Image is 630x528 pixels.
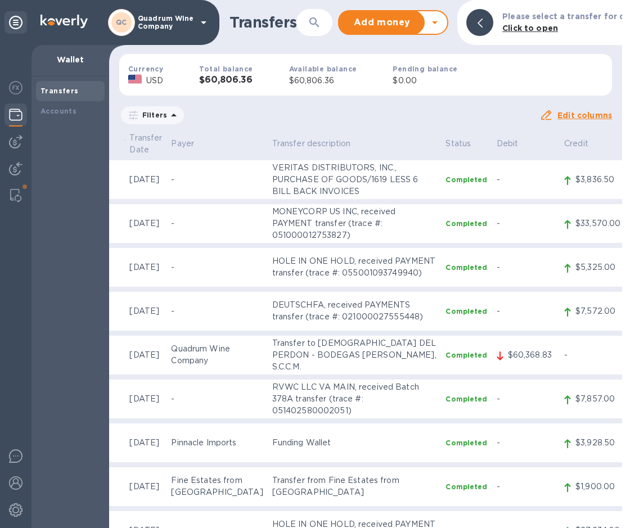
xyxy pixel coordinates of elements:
p: - [171,305,263,317]
p: - [497,393,555,405]
img: Foreign exchange [9,81,22,94]
b: Transfers [40,87,79,95]
p: Funding Wallet [272,437,437,449]
b: Available balance [289,65,357,73]
p: $3,928.50 [575,437,622,449]
p: - [497,437,555,449]
p: - [497,481,555,493]
p: Transfer description [272,138,437,150]
p: Debit [497,138,555,150]
p: [DATE] [129,393,162,405]
p: $1,900.00 [575,481,622,493]
p: Pinnacle Imports [171,437,263,449]
p: Status [445,138,487,150]
p: [DATE] [129,437,162,449]
p: RVWC LLC VA MAIN, received Batch 378A transfer (trace #: 051402580002051) [272,381,437,417]
p: - [171,174,263,186]
b: Click to open [502,24,558,33]
p: $60,806.36 [289,75,357,87]
p: Quadrum Wine Company [171,343,263,367]
p: - [171,261,263,273]
p: [DATE] [129,261,162,273]
p: - [497,261,555,273]
p: Completed [445,482,487,491]
p: Completed [445,394,487,404]
h1: Transfers [229,13,296,31]
button: Add money [339,11,425,34]
p: [DATE] [129,174,162,186]
b: Accounts [40,107,76,115]
p: - [497,305,555,317]
p: Completed [445,219,487,228]
p: Transfer from Fine Estates from [GEOGRAPHIC_DATA] [272,475,437,498]
p: Wallet [40,54,100,65]
p: $7,857.00 [575,393,622,405]
p: - [171,218,263,229]
p: Completed [445,438,487,448]
p: [DATE] [129,481,162,493]
p: DEUTSCHFA, received PAYMENTS transfer (trace #: 021000027555448) [272,299,437,323]
p: Transfer ID [124,138,222,150]
p: $0.00 [393,75,457,87]
p: $5,325.00 [575,261,622,273]
p: - [497,218,555,229]
p: Quadrum Wine Company [138,15,194,30]
p: $7,572.00 [575,305,622,317]
b: Pending balance [393,65,457,73]
b: Currency [128,65,163,73]
p: Transfer Date [129,132,162,156]
p: [DATE] [129,305,162,317]
img: Wallets [9,108,22,121]
p: $60,368.83 [508,349,555,361]
u: Edit columns [557,111,612,120]
p: - [564,349,622,361]
div: Unpin categories [4,11,27,34]
b: Total balance [199,65,253,73]
p: Credit [564,138,622,150]
p: Completed [445,350,487,360]
p: $33,570.00 [575,218,622,229]
span: Add money [348,16,416,29]
p: MONEYCORP US INC, received PAYMENT transfer (trace #: 051000012753827) [272,206,437,241]
p: Payer [171,138,263,150]
b: QC [116,18,127,26]
p: [DATE] [129,218,162,229]
p: Completed [445,175,487,184]
p: $3,836.50 [575,174,622,186]
p: HOLE IN ONE HOLD, received PAYMENT transfer (trace #: 055001093749940) [272,255,437,279]
img: Logo [40,15,88,28]
p: - [171,393,263,405]
h3: $60,806.36 [199,75,253,85]
p: VERITAS DISTRIBUTORS, INC., PURCHASE OF GOODS/1619 LESS 6 BILL BACK INVOICES [272,162,437,197]
p: Fine Estates from [GEOGRAPHIC_DATA] [171,475,263,498]
p: USD [146,75,163,87]
p: Completed [445,306,487,316]
p: Transfer to [DEMOGRAPHIC_DATA] DEL PERDON - BODEGAS [PERSON_NAME], S.C.C.M. [272,337,437,373]
p: - [497,174,555,186]
p: Filters [138,110,167,120]
p: [DATE] [129,349,162,361]
p: Completed [445,263,487,272]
